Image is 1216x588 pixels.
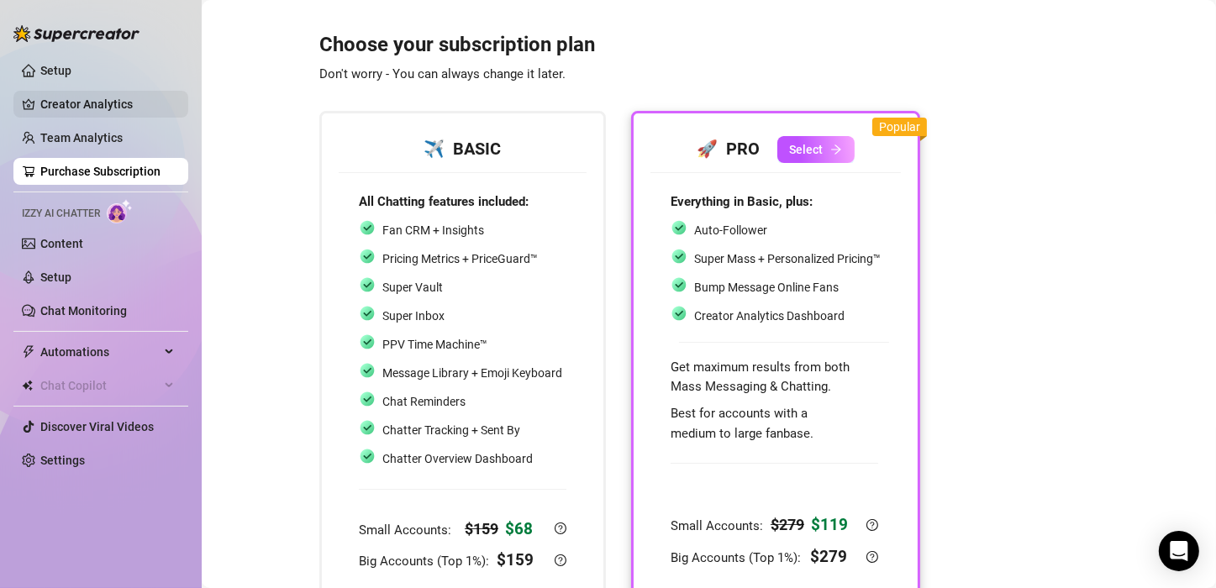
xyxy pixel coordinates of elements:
img: svg%3e [359,448,376,465]
span: Automations [40,339,160,365]
img: svg%3e [359,333,376,350]
a: Purchase Subscription [40,165,161,178]
span: question-circle [866,519,878,531]
span: question-circle [555,522,566,534]
span: Izzy AI Chatter [22,206,100,222]
span: PPV Time Machine™ [382,338,487,351]
strong: All Chatting features included: [359,194,529,209]
span: Best for accounts with a medium to large fanbase. [671,406,813,441]
img: svg%3e [359,305,376,322]
img: svg%3e [671,305,687,322]
strong: Everything in Basic, plus: [671,194,813,209]
span: question-circle [866,551,878,563]
span: Small Accounts: [359,522,455,538]
strong: $ 68 [505,519,533,538]
strong: $ 159 [497,550,534,570]
div: Open Intercom Messenger [1159,531,1199,571]
img: Chat Copilot [22,380,33,391]
span: Creator Analytics Dashboard [694,309,845,323]
span: thunderbolt [22,345,35,359]
img: svg%3e [359,419,376,436]
a: Discover Viral Videos [40,420,154,433]
span: Message Library + Emoji Keyboard [382,366,562,380]
span: Super Mass + Personalized Pricing™ [694,252,881,265]
span: Chat Reminders [382,395,466,408]
img: svg%3e [359,219,376,236]
span: Big Accounts (Top 1%): [671,550,804,565]
img: svg%3e [359,276,376,293]
img: svg%3e [671,219,687,236]
img: svg%3e [359,248,376,265]
img: svg%3e [671,248,687,265]
strong: $ 279 [771,516,804,533]
a: Content [40,237,83,250]
span: Chatter Overview Dashboard [382,452,533,465]
img: svg%3e [671,276,687,293]
span: Super Vault [382,281,443,294]
a: Setup [40,270,71,284]
img: logo-BBDzfeDw.svg [13,25,139,42]
button: Selectarrow-right [777,136,855,163]
h3: Choose your subscription plan [319,32,920,86]
span: Fan CRM + Insights [382,223,484,237]
span: Big Accounts (Top 1%): [359,554,492,569]
span: arrow-right [830,144,842,155]
a: Team Analytics [40,131,123,144]
span: Small Accounts: [671,518,766,533]
span: Popular [879,120,920,134]
strong: $ 119 [811,515,848,534]
strong: 🚀 PRO [697,139,761,159]
span: Don't worry - You can always change it later. [319,66,566,81]
span: Chat Copilot [40,372,160,399]
img: AI Chatter [107,199,133,223]
span: Get maximum results from both Mass Messaging & Chatting. [671,360,850,395]
img: svg%3e [359,391,376,407]
span: Select [790,143,824,156]
a: Setup [40,64,71,77]
a: Chat Monitoring [40,304,127,318]
a: Settings [40,454,85,467]
span: Pricing Metrics + PriceGuard™ [382,252,538,265]
strong: $ 279 [810,547,847,566]
img: svg%3e [359,362,376,379]
span: question-circle [555,554,566,566]
strong: $ 159 [465,520,498,538]
span: Chatter Tracking + Sent By [382,423,520,437]
span: Super Inbox [382,309,445,323]
span: Bump Message Online Fans [694,281,839,294]
strong: ✈️ BASIC [424,139,502,159]
span: Auto-Follower [694,223,767,237]
a: Creator Analytics [40,91,175,118]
